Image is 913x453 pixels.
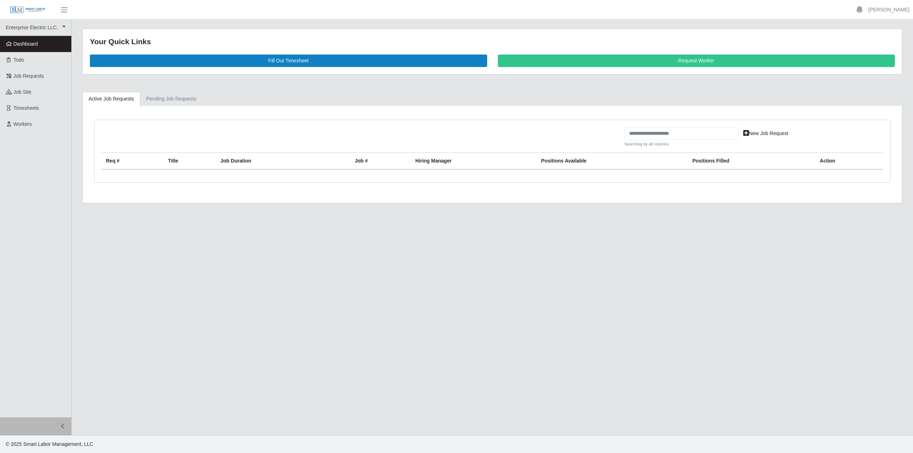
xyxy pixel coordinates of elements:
[14,57,24,63] span: Todo
[14,73,44,79] span: Job Requests
[82,92,140,106] a: Active Job Requests
[102,153,164,170] th: Req #
[739,127,793,140] a: New Job Request
[411,153,537,170] th: Hiring Manager
[816,153,883,170] th: Action
[14,41,38,47] span: Dashboard
[10,6,46,14] img: SLM Logo
[216,153,326,170] th: Job Duration
[537,153,688,170] th: Positions Available
[140,92,203,106] a: Pending Job Requests
[14,89,32,95] span: job site
[164,153,216,170] th: Title
[90,55,487,67] a: Fill Out Timesheet
[351,153,411,170] th: Job #
[90,36,895,47] div: Your Quick Links
[14,105,39,111] span: Timesheets
[868,6,909,14] a: [PERSON_NAME]
[6,441,93,447] span: © 2025 Smart Labor Management, LLC
[498,55,895,67] a: Request Worker
[624,141,739,147] small: Searching by all columns
[14,121,32,127] span: Workers
[688,153,815,170] th: Positions Filled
